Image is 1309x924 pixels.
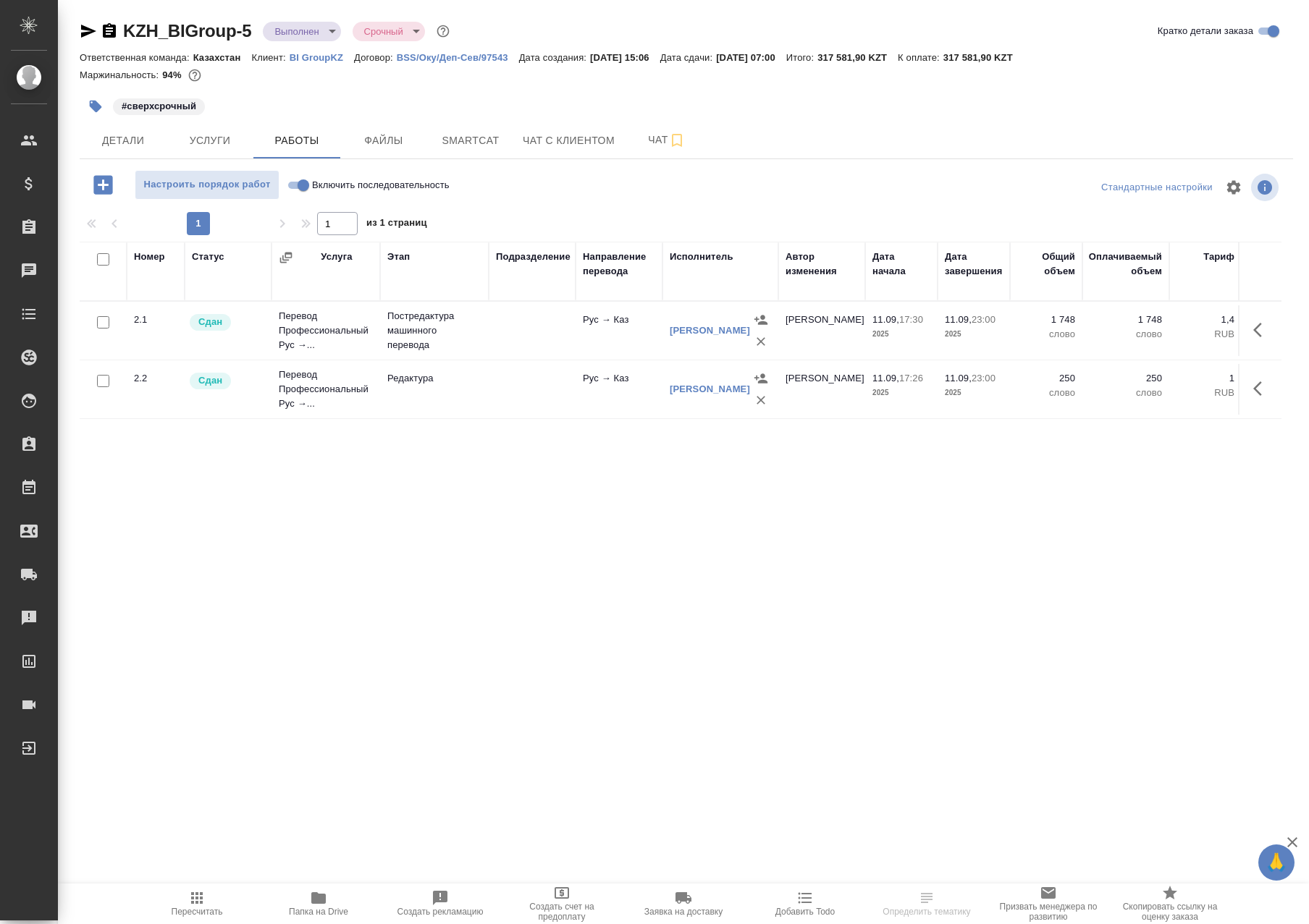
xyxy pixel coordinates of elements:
button: Добавить тэг [80,90,111,122]
p: Дата сдачи: [660,52,716,63]
div: Этап [387,250,410,264]
div: Менеджер проверил работу исполнителя, передает ее на следующий этап [188,313,264,332]
p: 317 581,90 KZT [817,52,898,63]
button: 2697.20 RUB; [185,66,204,85]
p: 11.09, [872,373,899,383]
p: Сдан [198,315,222,329]
a: BI GroupKZ [290,51,354,63]
div: Направление перевода [583,250,655,279]
p: 1 [1177,371,1234,386]
button: Создать рекламацию [379,883,501,924]
a: KZH_BIGroup-5 [123,21,251,41]
p: 11.09, [945,373,972,383]
span: Включить последовательность [312,178,450,192]
p: 2025 [872,327,930,342]
span: Настроить порядок работ [143,177,272,193]
button: Назначить [750,309,772,331]
button: Скопировать ссылку на оценку заказа [1109,883,1231,924]
p: 17:26 [899,373,923,383]
button: Папка на Drive [258,883,379,924]
p: Итого: [786,52,817,63]
p: 23:00 [972,373,996,383]
button: Сгруппировать [279,250,293,265]
span: сверхсрочный [111,99,206,111]
p: слово [1090,386,1162,400]
p: RUB [1177,327,1234,342]
span: 🙏 [1264,847,1289,878]
button: Здесь прячутся важные кнопки [1245,313,1279,347]
button: Скопировать ссылку [101,22,118,40]
p: К оплате: [898,52,943,63]
div: Номер [134,250,165,264]
span: Заявка на доставку [644,907,723,917]
td: Рус → Каз [576,305,662,356]
div: split button [1098,177,1216,199]
span: Добавить Todo [775,907,835,917]
button: Удалить [750,389,772,411]
a: BSS/Оку/Деп-Сев/97543 [397,51,519,63]
td: [PERSON_NAME] [778,364,865,415]
span: Услуги [175,132,245,150]
button: Доп статусы указывают на важность/срочность заказа [434,22,453,41]
p: Дата создания: [519,52,590,63]
p: 11.09, [872,314,899,325]
button: 🙏 [1258,844,1295,881]
p: Сдан [198,373,222,388]
p: 2025 [872,386,930,400]
div: Менеджер проверил работу исполнителя, передает ее на следующий этап [188,371,264,391]
td: [PERSON_NAME] [778,305,865,356]
p: 17:30 [899,314,923,325]
span: Кратко детали заказа [1158,24,1253,38]
button: Настроить порядок работ [135,170,279,200]
p: [DATE] 15:06 [590,52,660,63]
button: Здесь прячутся важные кнопки [1245,371,1279,406]
span: Определить тематику [883,907,970,917]
span: из 1 страниц [366,214,427,235]
div: Автор изменения [786,250,858,279]
button: Скопировать ссылку для ЯМессенджера [80,22,97,40]
a: [PERSON_NAME] [670,325,750,336]
p: слово [1017,327,1075,342]
span: Пересчитать [172,907,223,917]
div: Оплачиваемый объем [1089,250,1162,279]
svg: Подписаться [668,132,686,149]
div: Подразделение [496,250,571,264]
td: Перевод Профессиональный Рус →... [272,360,380,418]
p: Клиент: [251,52,289,63]
button: Выполнен [270,25,323,38]
button: Заявка на доставку [623,883,744,924]
p: Постредактура машинного перевода [387,309,481,352]
p: 1 748 [1090,313,1162,327]
p: 1 748 [1017,313,1075,327]
p: 11.09, [945,314,972,325]
div: 2.1 [134,313,177,327]
p: 23:00 [972,314,996,325]
p: 2025 [945,386,1003,400]
span: Папка на Drive [289,907,348,917]
div: Дата завершения [945,250,1003,279]
span: Smartcat [436,132,505,150]
button: Создать счет на предоплату [501,883,623,924]
span: Файлы [349,132,418,150]
span: Детали [88,132,158,150]
p: Маржинальность: [80,69,162,80]
button: Призвать менеджера по развитию [988,883,1109,924]
p: 2025 [945,327,1003,342]
td: Перевод Профессиональный Рус →... [272,302,380,360]
div: Статус [192,250,224,264]
div: 2.2 [134,371,177,386]
p: Ответственная команда: [80,52,193,63]
p: 1,4 [1177,313,1234,327]
span: Создать счет на предоплату [510,902,614,922]
a: [PERSON_NAME] [670,383,750,394]
p: #сверхсрочный [122,99,196,114]
button: Добавить Todo [744,883,866,924]
span: Скопировать ссылку на оценку заказа [1118,902,1222,922]
div: Тариф [1203,250,1234,264]
div: Выполнен [263,22,340,41]
div: Дата начала [872,250,930,279]
span: Создать рекламацию [397,907,484,917]
button: Определить тематику [866,883,988,924]
p: BSS/Оку/Деп-Сев/97543 [397,52,519,63]
td: Рус → Каз [576,364,662,415]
